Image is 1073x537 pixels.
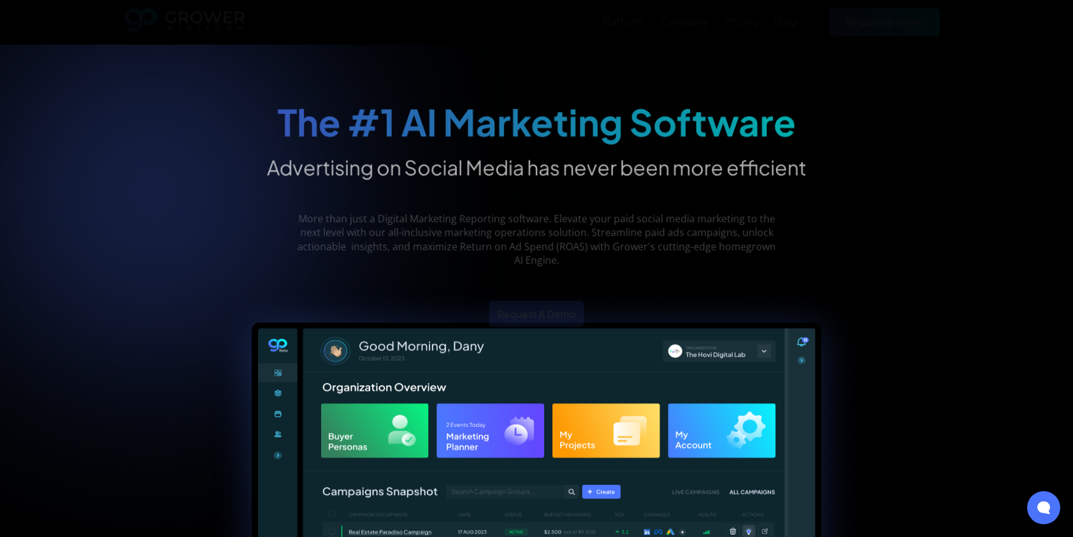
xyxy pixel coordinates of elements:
[289,212,785,268] p: More than just a Digital Marketing Reporting software. Elevate your paid social media marketing t...
[277,99,796,145] strong: The #1 AI Marketing Software
[660,15,709,27] div: Company
[724,13,758,29] a: Pricing
[830,8,940,36] a: Request a demo
[774,15,798,27] div: Blog
[660,13,709,29] a: Company
[724,15,758,27] div: Pricing
[602,13,644,29] a: Platform
[774,13,798,29] a: Blog
[267,155,806,180] h2: Advertising on Social Media has never been more efficient
[124,8,245,36] a: home
[489,301,584,327] a: Request A Demo
[602,15,644,27] div: Platform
